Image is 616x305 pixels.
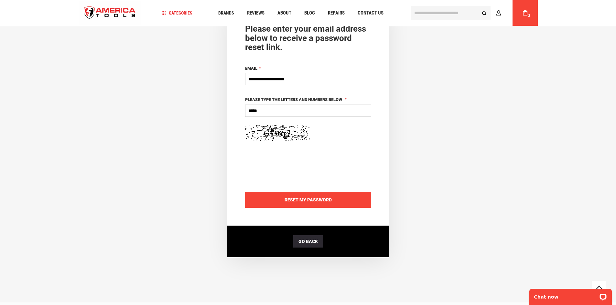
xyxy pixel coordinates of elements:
[244,9,267,17] a: Reviews
[328,11,345,15] span: Repairs
[358,11,384,15] span: Contact Us
[314,125,360,135] button: Reload captcha
[355,9,386,17] a: Contact Us
[245,97,342,102] span: Please type the letters and numbers below
[478,7,491,19] button: Search
[79,1,141,25] img: America Tools
[525,285,616,305] iframe: LiveChat chat widget
[277,11,291,15] span: About
[298,239,318,244] span: Go back
[285,197,332,202] span: Reset My Password
[301,9,318,17] a: Blog
[218,11,234,15] span: Brands
[161,11,192,15] span: Categories
[528,14,530,17] span: 2
[325,9,348,17] a: Repairs
[317,127,357,132] span: Reload captcha
[158,9,195,17] a: Categories
[304,11,315,15] span: Blog
[245,66,257,71] span: Email
[275,9,294,17] a: About
[215,9,237,17] a: Brands
[79,1,141,25] a: store logo
[245,192,371,208] button: Reset My Password
[245,125,310,141] img: Please type the letters and numbers below
[293,235,323,248] a: Go back
[245,24,371,52] div: Please enter your email address below to receive a password reset link.
[247,11,265,15] span: Reviews
[245,154,343,179] iframe: reCAPTCHA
